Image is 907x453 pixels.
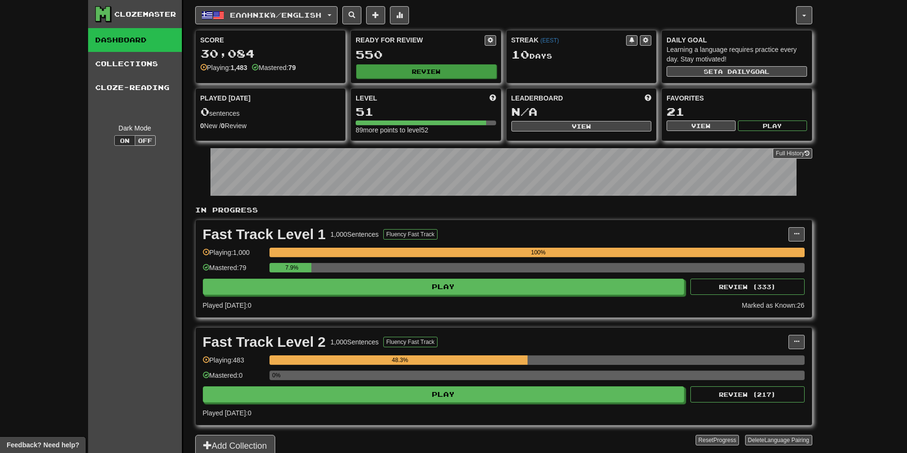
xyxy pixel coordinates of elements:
div: 51 [356,106,496,118]
button: Play [203,279,685,295]
button: On [114,135,135,146]
span: Played [DATE] [200,93,251,103]
a: (EEST) [540,37,559,44]
div: 1,000 Sentences [330,337,379,347]
button: Play [203,386,685,403]
strong: 0 [221,122,225,130]
span: Pr [212,206,224,214]
div: 48.3% [272,355,528,365]
span: Language Pairing [764,437,809,443]
div: Mastered: 0 [203,371,265,386]
button: Play [738,121,807,131]
span: Leaderboard [511,93,563,103]
span: Open feedback widget [7,440,79,450]
div: 89 more points to level 52 [356,125,496,135]
div: Fast Track Level 1 [203,227,326,242]
div: Marked as Known: 26 [742,301,805,310]
div: 21 [667,106,807,118]
span: Progress [713,437,736,443]
div: 7.9% [272,263,312,272]
span: Played [DATE]: 0 [203,409,251,417]
div: Playing: 1,000 [203,248,265,263]
button: Off [135,135,156,146]
button: Review (217) [690,386,805,403]
span: Played [DATE]: 0 [203,302,251,309]
div: Learning a language requires practice every day. Stay motivated! [667,45,807,64]
div: 30,084 [200,48,341,60]
div: sentences [200,106,341,118]
span: 10 [511,48,529,61]
strong: 79 [289,64,296,71]
span: Ελληνικά / English [230,11,321,19]
span: This week in points, UTC [645,93,651,103]
button: Add sentence to collection [366,6,385,24]
div: 100% [272,248,805,257]
button: Review (333) [690,279,805,295]
div: New / Review [200,121,341,131]
a: Collections [88,52,182,76]
span: a daily [718,68,750,75]
span: N/A [511,105,538,118]
div: Ready for Review [356,35,485,45]
button: Ελληνικά/English [195,6,338,24]
div: Mastered: [252,63,296,72]
button: More stats [390,6,409,24]
div: Clozemaster [114,10,176,19]
div: Streak [511,35,627,45]
a: Full History [773,148,812,159]
div: Playing: 483 [203,355,265,371]
div: Dark Mode [95,123,175,133]
div: Fast Track Level 2 [203,335,326,349]
button: View [511,121,652,131]
strong: 0 [200,122,204,130]
div: 1,000 Sentences [330,230,379,239]
button: Review [356,64,497,79]
div: Day s [511,49,652,61]
button: Seta dailygoal [667,66,807,77]
div: Favorites [667,93,807,103]
div: Score [200,35,341,45]
button: DeleteLanguage Pairing [745,435,812,445]
button: Search sentences [342,6,361,24]
button: Fluency Fast Track [383,337,437,347]
div: 550 [356,49,496,60]
span: Level [356,93,377,103]
span: ogress [212,206,258,214]
div: Daily Goal [667,35,807,45]
a: Cloze-Reading [88,76,182,100]
button: Fluency Fast Track [383,229,437,240]
button: ResetProgress [696,435,739,445]
a: Dashboard [88,28,182,52]
div: Playing: [200,63,248,72]
strong: 1,483 [230,64,247,71]
span: In [195,206,258,214]
button: View [667,121,736,131]
div: Mastered: 79 [203,263,265,279]
span: Score more points to level up [489,93,496,103]
span: 0 [200,105,209,118]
